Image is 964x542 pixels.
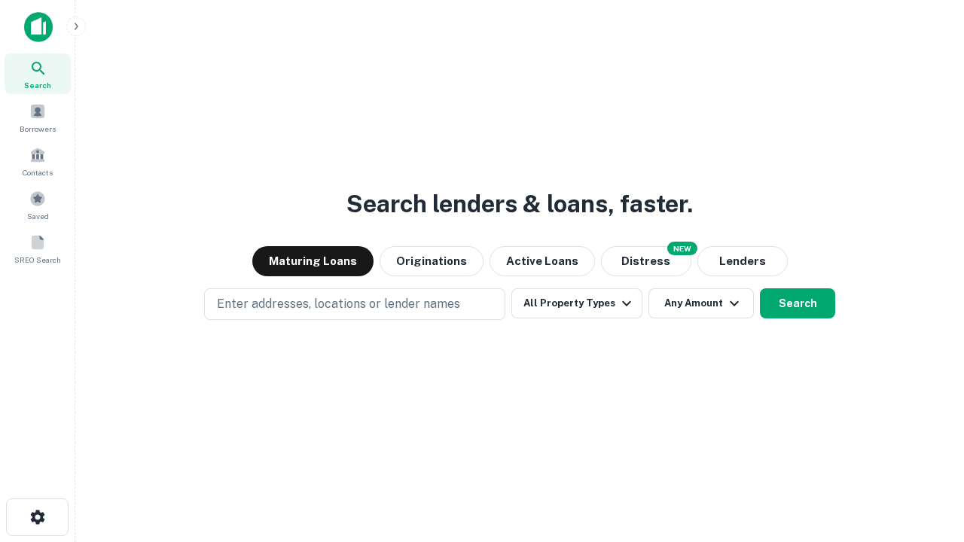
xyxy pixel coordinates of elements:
[23,166,53,178] span: Contacts
[14,254,61,266] span: SREO Search
[889,422,964,494] iframe: Chat Widget
[346,186,693,222] h3: Search lenders & loans, faster.
[601,246,691,276] button: Search distressed loans with lien and other non-mortgage details.
[667,242,697,255] div: NEW
[760,288,835,318] button: Search
[5,228,71,269] a: SREO Search
[20,123,56,135] span: Borrowers
[5,184,71,225] a: Saved
[5,141,71,181] a: Contacts
[204,288,505,320] button: Enter addresses, locations or lender names
[5,53,71,94] a: Search
[697,246,788,276] button: Lenders
[648,288,754,318] button: Any Amount
[24,12,53,42] img: capitalize-icon.png
[5,97,71,138] a: Borrowers
[27,210,49,222] span: Saved
[511,288,642,318] button: All Property Types
[217,295,460,313] p: Enter addresses, locations or lender names
[380,246,484,276] button: Originations
[252,246,374,276] button: Maturing Loans
[24,79,51,91] span: Search
[490,246,595,276] button: Active Loans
